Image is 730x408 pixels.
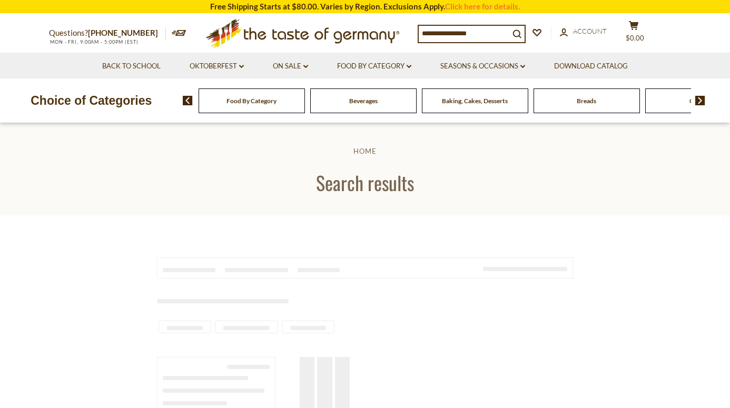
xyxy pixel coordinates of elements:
[102,61,161,72] a: Back to School
[695,96,705,105] img: next arrow
[440,61,525,72] a: Seasons & Occasions
[554,61,628,72] a: Download Catalog
[33,171,697,194] h1: Search results
[49,39,139,45] span: MON - FRI, 9:00AM - 5:00PM (EST)
[190,61,244,72] a: Oktoberfest
[626,34,644,42] span: $0.00
[337,61,411,72] a: Food By Category
[560,26,607,37] a: Account
[618,21,649,47] button: $0.00
[183,96,193,105] img: previous arrow
[353,147,377,155] a: Home
[273,61,308,72] a: On Sale
[573,27,607,35] span: Account
[349,97,378,105] a: Beverages
[226,97,277,105] a: Food By Category
[445,2,520,11] a: Click here for details.
[577,97,596,105] a: Breads
[88,28,158,37] a: [PHONE_NUMBER]
[442,97,508,105] a: Baking, Cakes, Desserts
[49,26,166,40] p: Questions?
